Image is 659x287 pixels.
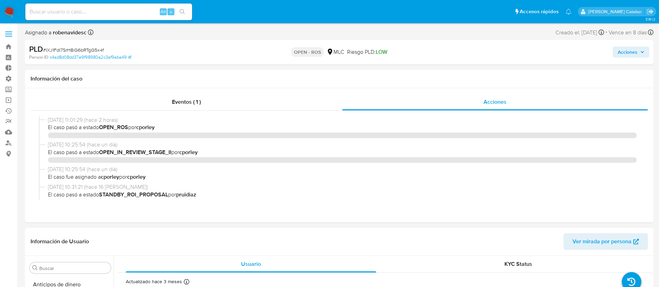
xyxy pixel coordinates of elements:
b: Person ID [29,54,48,60]
span: KYC Status [504,260,532,268]
span: # IXJ1FdI7SrH8iG6bRTgG5x4f [43,47,104,53]
span: Acciones [618,47,637,58]
button: Acciones [613,47,649,58]
button: Ver mirada por persona [563,233,648,250]
div: MLC [327,48,344,56]
span: Usuario [241,260,261,268]
span: Acciones [484,98,506,106]
span: LOW [376,48,387,56]
span: Eventos ( 1 ) [172,98,201,106]
p: OPEN - ROS [291,47,324,57]
b: robenavidesc [51,28,87,36]
a: Notificaciones [566,9,571,15]
h1: Información de Usuario [31,238,89,245]
span: Accesos rápidos [520,8,559,15]
a: c4ad8d08dd37e9f98980a2c3af9aba49 [50,54,131,60]
h1: Información del caso [31,75,648,82]
span: s [170,8,172,15]
span: - [606,28,607,37]
span: Vence en 8 días [609,29,647,36]
input: Buscar usuario o caso... [25,7,192,16]
button: search-icon [175,7,189,17]
a: Salir [646,8,654,15]
span: Ver mirada por persona [572,233,632,250]
b: PLD [29,43,43,54]
button: Buscar [32,265,38,271]
input: Buscar [39,265,108,271]
span: Alt [160,8,166,15]
span: Asignado a [25,29,87,36]
span: Riesgo PLD: [347,48,387,56]
p: Actualizado hace 3 meses [126,278,182,285]
div: Creado el: [DATE] [555,28,604,37]
p: rociodaniela.benavidescatalan@mercadolibre.cl [588,8,644,15]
